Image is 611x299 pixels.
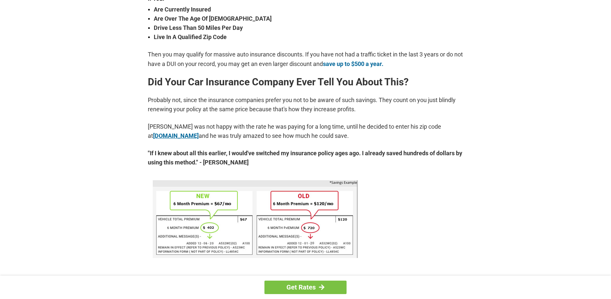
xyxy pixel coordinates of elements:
p: Then you may qualify for massive auto insurance discounts. If you have not had a traffic ticket i... [148,50,463,68]
strong: Live In A Qualified Zip Code [154,32,463,42]
img: savings [153,180,357,258]
a: [DOMAIN_NAME] [153,132,199,139]
a: save up to $500 a year. [323,60,383,67]
p: [PERSON_NAME] was not happy with the rate he was paying for a long time, until he decided to ente... [148,122,463,140]
strong: "If I knew about all this earlier, I would've switched my insurance policy ages ago. I already sa... [148,149,463,167]
h2: Did Your Car Insurance Company Ever Tell You About This? [148,77,463,87]
strong: Drive Less Than 50 Miles Per Day [154,23,463,32]
a: this [240,275,250,282]
a: Get Rates [264,281,347,294]
p: Probably not, since the insurance companies prefer you not to be aware of such savings. They coun... [148,96,463,114]
strong: Are Currently Insured [154,5,463,14]
strong: Are Over The Age Of [DEMOGRAPHIC_DATA] [154,14,463,23]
